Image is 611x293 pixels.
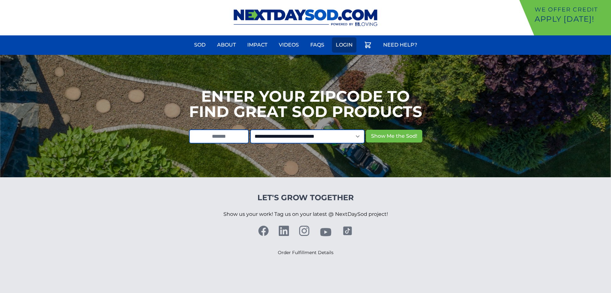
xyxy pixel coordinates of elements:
h4: Let's Grow Together [223,193,388,203]
p: We offer Credit [535,5,608,14]
a: FAQs [306,37,328,53]
a: Order Fulfillment Details [278,250,334,255]
a: Need Help? [379,37,421,53]
a: Videos [275,37,303,53]
p: Show us your work! Tag us on your latest @ NextDaySod project! [223,203,388,226]
a: Sod [190,37,209,53]
a: Login [332,37,356,53]
p: Apply [DATE]! [535,14,608,24]
button: Show Me the Sod! [366,130,422,143]
h1: Enter your Zipcode to Find Great Sod Products [189,89,422,119]
a: About [213,37,240,53]
a: Impact [243,37,271,53]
